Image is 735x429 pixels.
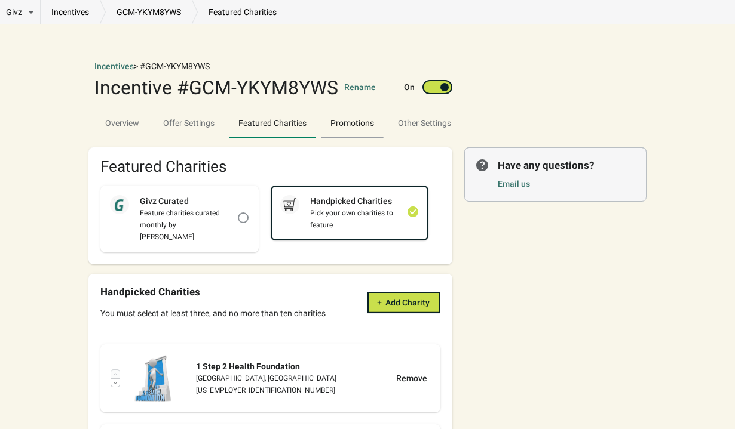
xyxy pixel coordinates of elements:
[41,6,100,18] a: incentives
[96,112,149,134] span: Overview
[404,81,415,93] label: On
[388,112,461,134] span: Other Settings
[129,207,237,243] div: Feature charities curated monthly by [PERSON_NAME]
[396,372,427,384] div: Remove
[344,81,376,93] button: Rename
[367,292,440,313] button: Add Charity
[106,6,192,18] a: GCM-YKYM8YWS
[100,159,440,174] h2: Featured Charities
[198,6,287,18] p: featured charities
[94,78,338,97] div: Incentive #GCM-YKYM8YWS
[94,60,134,72] button: Incentives
[100,307,326,319] div: You must select at least three, and no more than ten charities
[134,61,210,71] span: > #GCM-YKYM8YWS
[385,298,430,307] span: Add Charity
[6,6,22,18] span: Givz
[129,195,237,207] div: Givz Curated
[330,118,374,128] span: Promotions
[229,112,316,134] span: Featured Charities
[299,207,408,231] div: Pick your own charities to feature
[196,372,393,396] div: [GEOGRAPHIC_DATA], [GEOGRAPHIC_DATA] | [US_EMPLOYER_IDENTIFICATION_NUMBER]
[498,179,530,189] a: Email us
[129,354,177,402] img: file.PNG
[100,338,440,418] div: 1 Step 2 Health Foundation[GEOGRAPHIC_DATA], [GEOGRAPHIC_DATA] | [US_EMPLOYER_IDENTIFICATION_NUMB...
[196,360,393,372] div: 1 Step 2 Health Foundation
[498,158,635,172] p: Have any questions?
[154,112,224,134] span: Offer Settings
[299,195,408,207] div: Handpicked Charities
[100,286,326,298] div: Handpicked Charities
